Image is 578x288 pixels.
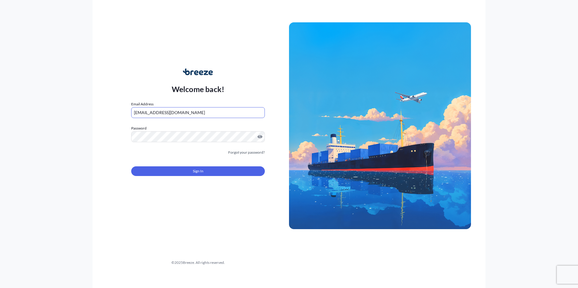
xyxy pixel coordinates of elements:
label: Password [131,125,265,131]
button: Show password [258,134,262,139]
div: © 2025 Breeze. All rights reserved. [107,260,289,266]
input: example@gmail.com [131,107,265,118]
label: Email Address [131,101,154,107]
p: Welcome back! [172,84,225,94]
img: Ship illustration [289,22,471,229]
a: Forgot your password? [228,149,265,155]
span: Sign In [193,168,203,174]
button: Sign In [131,166,265,176]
